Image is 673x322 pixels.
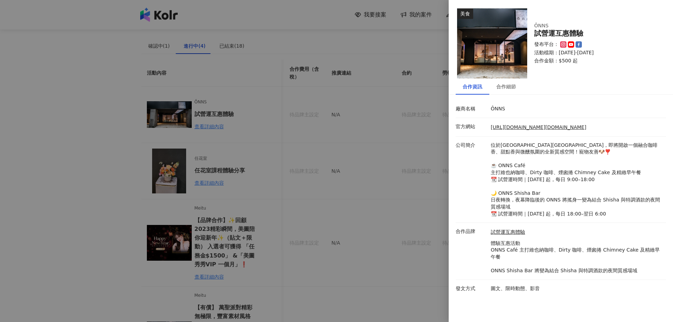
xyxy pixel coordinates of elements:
[491,240,662,274] p: 體驗互惠活動 ONNS Café 主打維也納咖啡、Dirty 咖啡、煙囪捲 Chimney Cake 及精緻早午餐 ONNS Shisha Bar 將變為結合 Shisha 與特調酒款的夜間質感場域
[456,285,487,292] p: 發文方式
[463,83,482,90] div: 合作資訊
[456,123,487,130] p: 官方網站
[496,83,516,90] div: 合作細節
[457,8,473,19] div: 美食
[491,142,662,218] p: 位於[GEOGRAPHIC_DATA][GEOGRAPHIC_DATA]，即將開啟一個融合咖啡香、甜點香與微醺氛圍的全新質感空間！寵物友善🐶❣️ ☕️ ONNS Café 主打維也納咖啡、Dir...
[534,22,658,29] div: ÔNNS
[491,105,662,112] p: ÔNNS
[491,124,586,130] a: [URL][DOMAIN_NAME][DOMAIN_NAME]
[534,41,559,48] p: 發布平台：
[457,8,527,78] img: 試營運互惠體驗
[456,142,487,149] p: 公司簡介
[456,228,487,235] p: 合作品牌
[534,49,658,56] p: 活動檔期：[DATE]-[DATE]
[534,57,658,64] p: 合作金額： $500 起
[534,29,658,37] div: 試營運互惠體驗
[456,105,487,112] p: 廠商名稱
[491,229,662,236] a: 試營運互惠體驗
[491,285,662,292] p: 圖文、限時動態、影音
